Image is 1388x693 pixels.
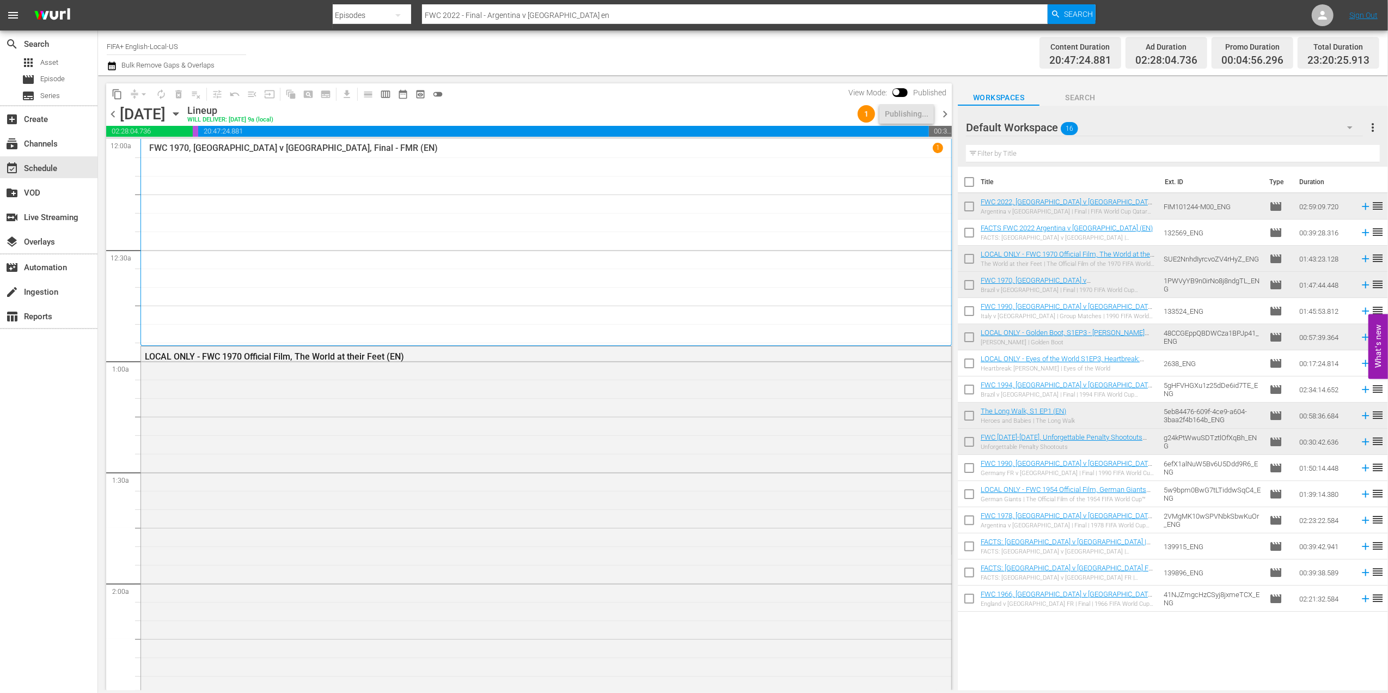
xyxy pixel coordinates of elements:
td: 2VMgMK10wSPVNbkSbwKuOr_ENG [1160,507,1265,533]
td: 00:58:36.684 [1295,403,1355,429]
a: FACTS: [GEOGRAPHIC_DATA] v [GEOGRAPHIC_DATA] FR | [GEOGRAPHIC_DATA] 1966 (EN) [981,564,1153,580]
td: 2638_ENG [1160,350,1265,376]
span: Episode [1270,357,1283,370]
span: Search [1064,4,1093,24]
span: Channels [5,137,19,150]
div: Argentina v [GEOGRAPHIC_DATA] | Final | FIFA World Cup Qatar 2022™ | Full Match Replay [981,208,1155,215]
td: 00:57:39.364 [1295,324,1355,350]
span: Fill episodes with ad slates [243,86,261,103]
a: LOCAL ONLY - Eyes of the World S1EP3, Heartbreak: [PERSON_NAME] (EN) [981,355,1144,371]
a: LOCAL ONLY - FWC 1970 Official Film, The World at their Feet (EN) [981,250,1154,266]
span: Download as CSV [334,83,356,105]
td: 01:43:23.128 [1295,246,1355,272]
td: 133524_ENG [1160,298,1265,324]
span: Copy Lineup [108,86,126,103]
span: 24 hours Lineup View is OFF [429,86,447,103]
td: 132569_ENG [1160,220,1265,246]
div: Unforgettable Penalty Shootouts [981,443,1155,451]
a: Sign Out [1349,11,1378,20]
span: reorder [1372,461,1385,474]
span: 00:04:56.296 [1221,54,1283,67]
a: FACTS: [GEOGRAPHIC_DATA] v [GEOGRAPHIC_DATA] | [GEOGRAPHIC_DATA] 1978 (EN) [981,538,1151,554]
div: Heroes and Babies | The Long Walk [981,417,1075,424]
button: Search [1048,4,1096,24]
span: 20:47:24.881 [1049,54,1111,67]
div: FACTS: [GEOGRAPHIC_DATA] v [GEOGRAPHIC_DATA] | [GEOGRAPHIC_DATA] 2022 [981,234,1155,241]
svg: Add to Schedule [1360,540,1372,552]
span: Episode [1270,200,1283,213]
td: 00:39:38.589 [1295,560,1355,586]
span: Episode [1270,488,1283,501]
a: FWC 1990, [GEOGRAPHIC_DATA] v [GEOGRAPHIC_DATA] (EN) [981,302,1154,319]
div: Argentina v [GEOGRAPHIC_DATA] | Final | 1978 FIFA World Cup [GEOGRAPHIC_DATA]™ | Full Match Replay [981,522,1155,529]
span: Asset [40,57,58,68]
td: 139896_ENG [1160,560,1265,586]
button: Publishing... [879,104,934,124]
span: 00:39:34.087 [929,126,952,137]
td: 00:17:24.814 [1295,350,1355,376]
div: Italy v [GEOGRAPHIC_DATA] | Group Matches | 1990 FIFA World Cup [GEOGRAPHIC_DATA]™ | Full Match R... [981,313,1155,320]
svg: Add to Schedule [1360,436,1372,448]
span: 00:04:56.296 [193,126,198,137]
button: Open Feedback Widget [1368,314,1388,379]
span: Published [908,88,952,97]
span: Toggle to switch from Published to Draft view. [892,88,900,96]
div: FACTS: [GEOGRAPHIC_DATA] v [GEOGRAPHIC_DATA] | [GEOGRAPHIC_DATA] 1978 [981,548,1155,555]
svg: Add to Schedule [1360,593,1372,605]
div: Germany FR v [GEOGRAPHIC_DATA] | Final | 1990 FIFA World Cup [GEOGRAPHIC_DATA]™ | Full Match Replay [981,470,1155,477]
span: reorder [1372,435,1385,448]
span: Overlays [5,235,19,248]
td: 00:39:42.941 [1295,533,1355,560]
span: Episode [1270,514,1283,527]
p: 1 [936,144,940,151]
span: preview_outlined [415,89,426,100]
svg: Add to Schedule [1360,514,1372,526]
td: 6efX1alNuW5Bv6U5Ddd9R6_ENG [1160,455,1265,481]
td: 41NJZmgcHzCSyj8jxmeTCX_ENG [1160,586,1265,612]
span: reorder [1372,278,1385,291]
svg: Add to Schedule [1360,305,1372,317]
div: Brazil v [GEOGRAPHIC_DATA] | Final | 1994 FIFA World Cup [GEOGRAPHIC_DATA]™ | Full Match Replay [981,391,1155,398]
div: WILL DELIVER: [DATE] 9a (local) [187,117,273,124]
span: date_range_outlined [398,89,408,100]
span: Month Calendar View [394,86,412,103]
a: FWC 1978, [GEOGRAPHIC_DATA] v [GEOGRAPHIC_DATA] (EN) [981,512,1154,528]
div: LOCAL ONLY - FWC 1970 Official Film, The World at their Feet (EN) [145,351,886,362]
span: more_vert [1367,121,1380,134]
span: reorder [1372,566,1385,579]
span: Episode [1270,409,1283,422]
svg: Add to Schedule [1360,488,1372,500]
span: reorder [1372,252,1385,265]
span: movie [1270,435,1283,448]
span: reorder [1372,226,1385,239]
td: 00:39:28.316 [1295,220,1355,246]
td: 02:59:09.720 [1295,193,1355,220]
td: SUE2NnhdIyrcvoZV4rHyZ_ENG [1160,246,1265,272]
span: menu [7,9,20,22]
svg: Add to Schedule [1360,227,1372,239]
span: Episode [1270,252,1283,265]
td: 01:39:14.380 [1295,481,1355,507]
td: 02:21:32.584 [1295,586,1355,612]
svg: Add to Schedule [1360,200,1372,212]
a: The Long Walk, S1 EP1 (EN) [981,407,1066,415]
div: Promo Duration [1221,39,1283,54]
a: FWC 1994, [GEOGRAPHIC_DATA] v [GEOGRAPHIC_DATA] (EN) [981,381,1154,397]
a: LOCAL ONLY - FWC 1954 Official Film, German Giants (EN) [981,485,1151,502]
td: 02:23:22.584 [1295,507,1355,533]
svg: Add to Schedule [1360,410,1372,422]
span: Episode [1270,331,1283,344]
td: 5eb84476-609f-4ce9-a604-3baa2f4b164b_ENG [1160,403,1265,429]
div: Brazil v [GEOGRAPHIC_DATA] | Final | 1970 FIFA World Cup [GEOGRAPHIC_DATA]™ | Full Match Replay [981,287,1155,294]
span: 20:47:24.881 [198,126,928,137]
td: 01:47:44.448 [1295,272,1355,298]
span: Episode [40,74,65,84]
a: FWC 2022, [GEOGRAPHIC_DATA] v [GEOGRAPHIC_DATA] (EN) [981,198,1154,214]
span: Search [5,38,19,51]
svg: Add to Schedule [1360,253,1372,265]
span: View Backup [412,86,429,103]
td: 02:34:14.652 [1295,376,1355,403]
span: Episode [1270,566,1283,579]
span: reorder [1372,382,1385,396]
th: Ext. ID [1158,167,1263,197]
